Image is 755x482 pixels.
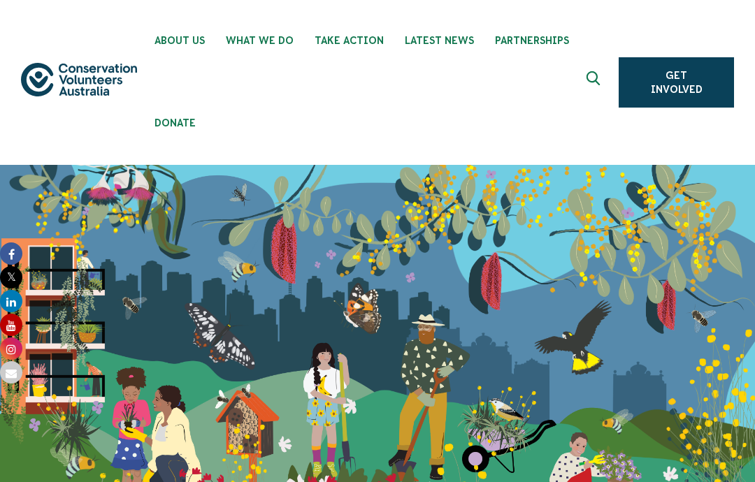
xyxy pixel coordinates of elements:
span: Donate [154,117,196,129]
span: About Us [154,35,205,46]
button: Expand search box Close search box [578,66,612,99]
span: Take Action [315,35,384,46]
a: Get Involved [619,57,734,108]
span: Partnerships [495,35,569,46]
span: Expand search box [587,71,604,94]
span: Latest News [405,35,474,46]
img: logo.svg [21,63,137,96]
span: What We Do [226,35,294,46]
